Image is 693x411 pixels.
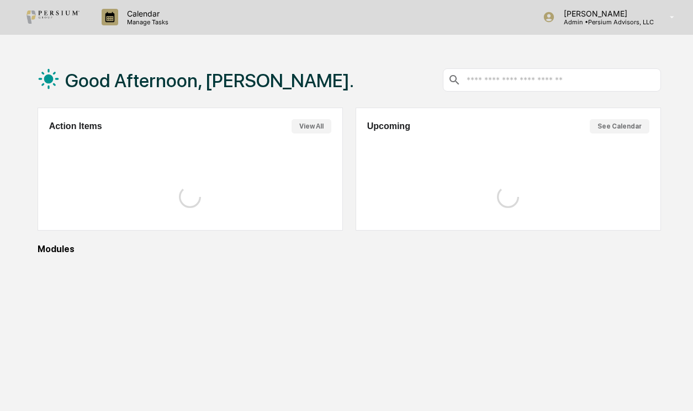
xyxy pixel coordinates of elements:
[27,10,80,24] img: logo
[555,18,654,26] p: Admin • Persium Advisors, LLC
[590,119,649,134] button: See Calendar
[367,121,410,131] h2: Upcoming
[555,9,654,18] p: [PERSON_NAME]
[292,119,331,134] button: View All
[118,9,174,18] p: Calendar
[38,244,662,254] div: Modules
[49,121,102,131] h2: Action Items
[118,18,174,26] p: Manage Tasks
[65,70,354,92] h1: Good Afternoon, [PERSON_NAME].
